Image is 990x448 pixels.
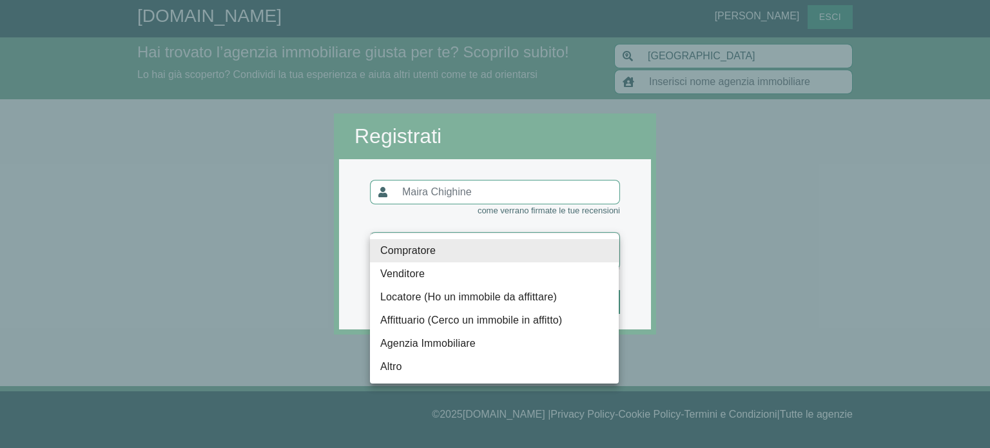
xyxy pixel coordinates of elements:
[370,332,619,355] li: Agenzia Immobiliare
[370,355,619,378] li: Altro
[370,262,619,286] li: Venditore
[370,286,619,309] li: Locatore (Ho un immobile da affittare)
[370,309,619,332] li: Affittuario (Cerco un immobile in affitto)
[370,239,619,262] li: Compratore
